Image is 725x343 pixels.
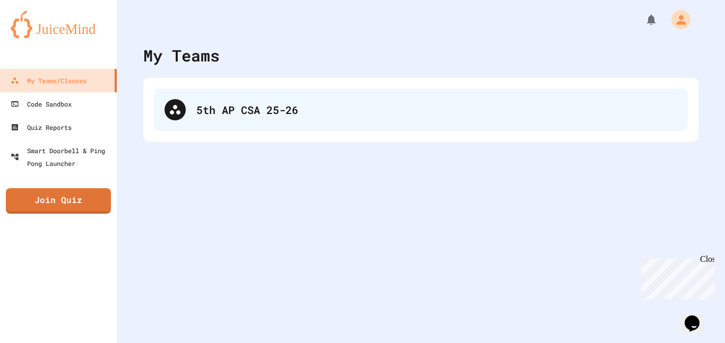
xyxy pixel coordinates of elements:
img: logo-orange.svg [11,11,106,38]
div: My Account [660,7,693,32]
a: Join Quiz [6,188,111,214]
div: Code Sandbox [11,98,72,110]
div: 5th AP CSA 25-26 [196,102,677,118]
div: 5th AP CSA 25-26 [154,89,688,131]
div: My Teams/Classes [11,74,87,87]
iframe: chat widget [680,301,714,332]
div: My Teams [143,43,220,67]
div: Quiz Reports [11,121,72,134]
div: Chat with us now!Close [4,4,73,67]
div: My Notifications [625,11,660,29]
iframe: chat widget [637,254,714,300]
div: Smart Doorbell & Ping Pong Launcher [11,144,113,170]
